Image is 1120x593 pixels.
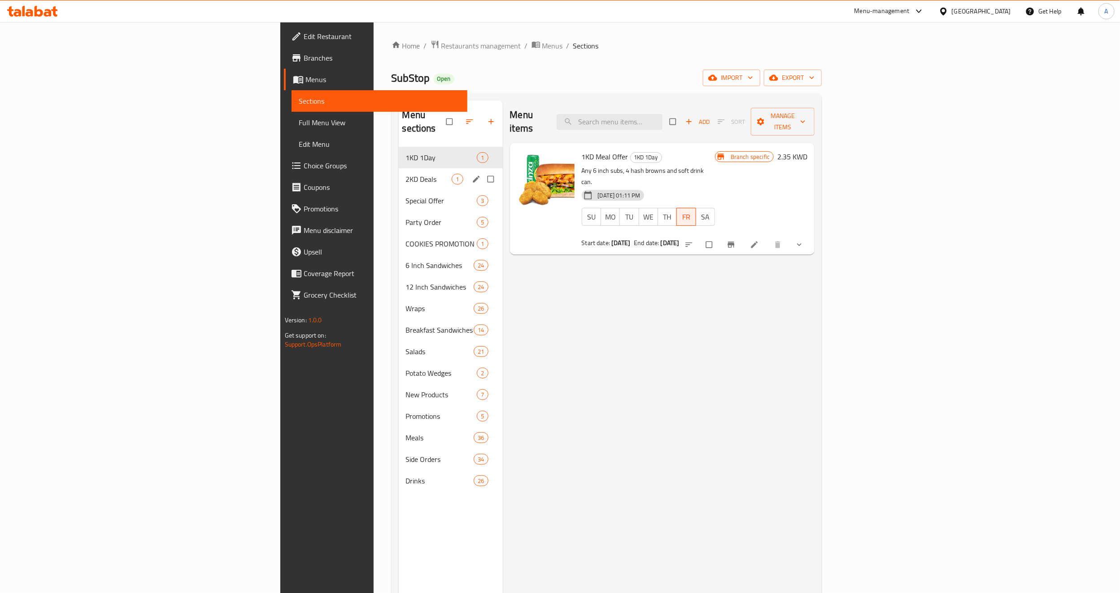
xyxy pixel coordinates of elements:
span: SA [700,211,711,224]
span: Menus [542,40,563,51]
span: Add item [683,115,712,129]
span: 24 [474,283,488,291]
div: Breakfast Sandwiches14 [399,319,503,341]
span: Party Order [406,217,477,228]
span: 14 [474,326,488,334]
div: Drinks26 [399,470,503,492]
button: Manage items [751,108,815,136]
div: items [477,389,488,400]
span: 7 [477,391,488,399]
div: Side Orders [406,454,474,465]
span: New Products [406,389,477,400]
span: 3 [477,197,488,205]
img: 1KD Meal Offer [517,150,575,208]
input: search [557,114,662,130]
span: WE [643,211,654,224]
div: Salads21 [399,341,503,362]
span: 1KD 1Day [631,152,662,163]
button: delete [768,235,789,255]
span: Meals [406,432,474,443]
span: FR [680,211,692,224]
span: import [710,72,753,83]
div: 2KD Deals1edit [399,168,503,190]
span: Sections [573,40,599,51]
a: Edit Menu [292,133,467,155]
div: Wraps [406,303,474,314]
span: SU [586,211,597,224]
span: Full Menu View [299,117,460,128]
a: Choice Groups [284,155,467,176]
span: 36 [474,434,488,442]
span: Promotions [304,203,460,214]
div: Breakfast Sandwiches [406,325,474,335]
a: Menus [532,40,563,52]
span: 6 Inch Sandwiches [406,260,474,271]
div: Promotions5 [399,405,503,427]
span: export [771,72,815,83]
span: Select all sections [441,113,460,130]
span: Promotions [406,411,477,422]
a: Menu disclaimer [284,220,467,241]
span: 1.0.0 [308,314,322,326]
div: 12 Inch Sandwiches24 [399,276,503,298]
span: Potato Wedges [406,368,477,378]
span: 1 [477,154,488,162]
span: Start date: [582,237,610,249]
button: import [703,70,760,86]
a: Coupons [284,176,467,198]
div: Party Order5 [399,211,503,233]
a: Upsell [284,241,467,263]
div: Salads [406,346,474,357]
a: Support.OpsPlatform [285,338,342,350]
span: A [1105,6,1108,16]
button: Branch-specific-item [721,235,743,255]
div: 1KD 1Day [630,152,662,163]
div: New Products7 [399,384,503,405]
div: items [474,281,488,292]
div: items [474,475,488,486]
span: Sections [299,96,460,106]
span: Manage items [758,110,807,133]
div: COOKIES PROMOTION1 [399,233,503,255]
nav: breadcrumb [392,40,822,52]
span: Select to update [701,236,719,253]
button: TU [619,208,639,226]
span: Edit Restaurant [304,31,460,42]
a: Branches [284,47,467,69]
a: Menus [284,69,467,90]
b: [DATE] [611,237,630,249]
div: Side Orders34 [399,448,503,470]
div: items [474,346,488,357]
span: Edit Menu [299,139,460,149]
div: 6 Inch Sandwiches24 [399,255,503,276]
div: 12 Inch Sandwiches [406,281,474,292]
div: items [477,368,488,378]
span: Drinks [406,475,474,486]
span: Select section first [712,115,751,129]
a: Full Menu View [292,112,467,133]
button: SA [696,208,715,226]
p: Any 6 inch subs, 4 hash browns and soft drink can. [582,165,715,188]
div: items [477,195,488,206]
span: Version: [285,314,307,326]
span: Grocery Checklist [304,290,460,300]
span: Get support on: [285,329,326,341]
div: items [474,303,488,314]
a: Edit menu item [750,240,761,249]
span: 21 [474,347,488,356]
span: Branch specific [727,153,773,161]
span: 1 [452,175,462,184]
div: items [474,325,488,335]
button: show more [789,235,811,255]
span: 5 [477,218,488,227]
button: MO [601,208,620,226]
span: 34 [474,455,488,464]
a: Coverage Report [284,263,467,284]
div: items [477,411,488,422]
button: TH [658,208,677,226]
div: Potato Wedges2 [399,362,503,384]
a: Promotions [284,198,467,220]
span: [DATE] 01:11 PM [594,191,644,200]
